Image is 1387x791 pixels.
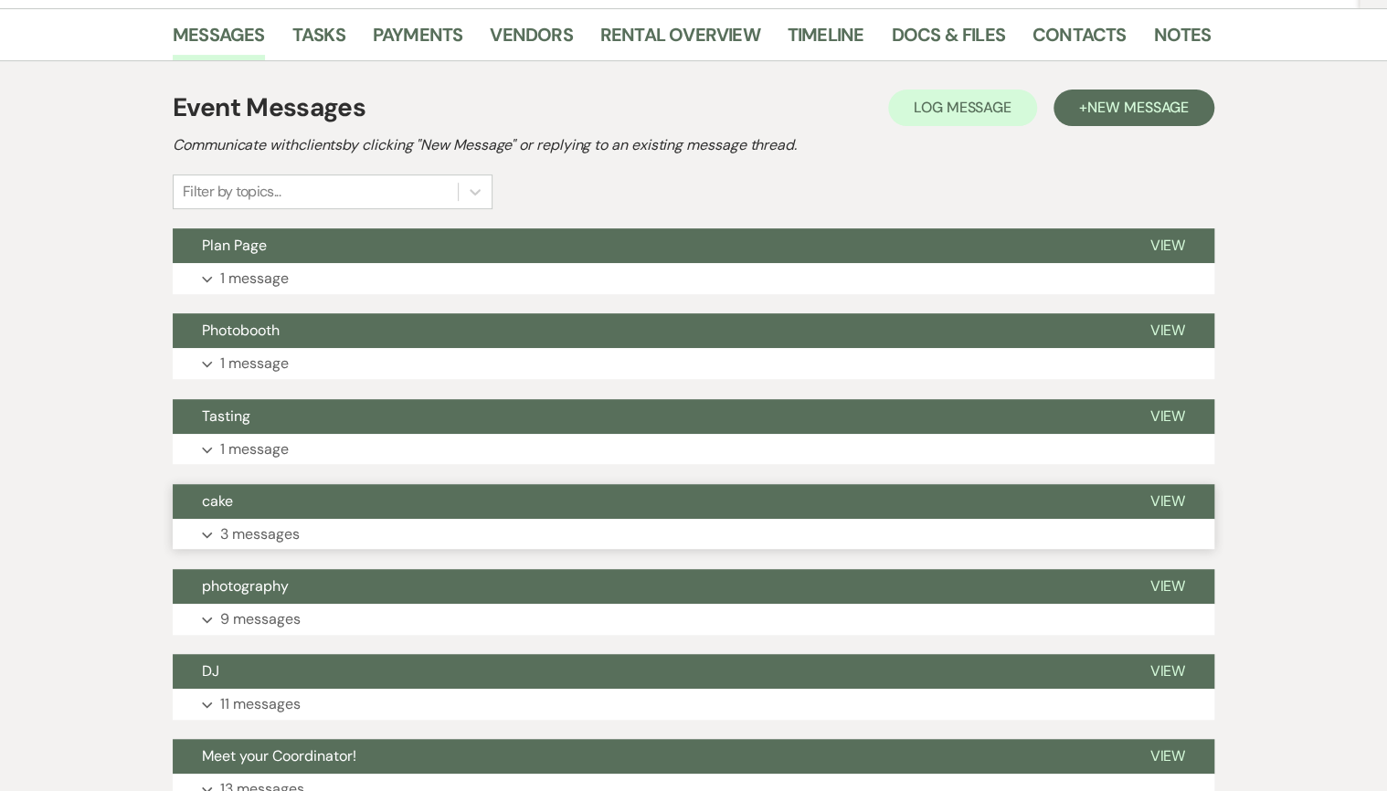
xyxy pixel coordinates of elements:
[183,181,281,203] div: Filter by topics...
[891,20,1004,60] a: Docs & Files
[1120,399,1214,434] button: View
[1120,484,1214,519] button: View
[202,661,219,680] span: DJ
[202,576,289,596] span: photography
[914,98,1011,117] span: Log Message
[173,348,1214,379] button: 1 message
[173,604,1214,635] button: 9 messages
[173,20,265,60] a: Messages
[1120,739,1214,774] button: View
[1032,20,1127,60] a: Contacts
[220,267,289,290] p: 1 message
[1149,746,1185,765] span: View
[202,236,267,255] span: Plan Page
[173,434,1214,465] button: 1 message
[1149,321,1185,340] span: View
[220,692,301,716] p: 11 messages
[220,438,289,461] p: 1 message
[1053,90,1214,126] button: +New Message
[173,739,1120,774] button: Meet your Coordinator!
[202,406,250,426] span: Tasting
[1149,491,1185,511] span: View
[1149,661,1185,680] span: View
[1149,406,1185,426] span: View
[202,746,356,765] span: Meet your Coordinator!
[490,20,572,60] a: Vendors
[888,90,1037,126] button: Log Message
[220,607,301,631] p: 9 messages
[1149,576,1185,596] span: View
[173,689,1214,720] button: 11 messages
[173,134,1214,156] h2: Communicate with clients by clicking "New Message" or replying to an existing message thread.
[1120,313,1214,348] button: View
[173,654,1120,689] button: DJ
[173,569,1120,604] button: photography
[1120,569,1214,604] button: View
[202,321,280,340] span: Photobooth
[173,263,1214,294] button: 1 message
[173,313,1120,348] button: Photobooth
[202,491,233,511] span: cake
[1087,98,1189,117] span: New Message
[220,352,289,375] p: 1 message
[600,20,760,60] a: Rental Overview
[788,20,864,60] a: Timeline
[173,228,1120,263] button: Plan Page
[1120,228,1214,263] button: View
[1153,20,1211,60] a: Notes
[173,519,1214,550] button: 3 messages
[173,484,1120,519] button: cake
[173,399,1120,434] button: Tasting
[1149,236,1185,255] span: View
[373,20,463,60] a: Payments
[220,522,300,546] p: 3 messages
[173,89,365,127] h1: Event Messages
[292,20,345,60] a: Tasks
[1120,654,1214,689] button: View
